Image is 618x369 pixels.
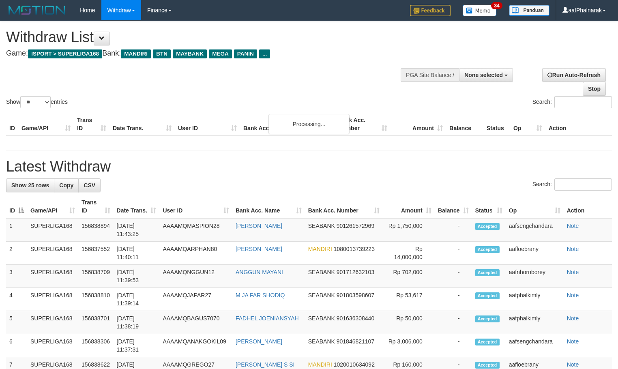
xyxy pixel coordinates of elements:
div: Processing... [268,114,350,134]
td: 156838894 [78,218,114,242]
td: SUPERLIGA168 [27,242,78,265]
td: aafsengchandara [506,218,564,242]
a: Note [567,315,579,322]
span: SEABANK [308,269,335,275]
td: 5 [6,311,27,334]
span: PANIN [234,49,257,58]
td: - [435,311,472,334]
a: Show 25 rows [6,178,54,192]
img: Button%20Memo.svg [463,5,497,16]
td: aafloebrany [506,242,564,265]
td: [DATE] 11:40:11 [114,242,160,265]
th: ID [6,113,18,136]
th: Action [564,195,612,218]
th: Op: activate to sort column ascending [506,195,564,218]
span: Show 25 rows [11,182,49,189]
a: Run Auto-Refresh [542,68,606,82]
td: - [435,218,472,242]
a: Stop [583,82,606,96]
a: M JA FAR SHODIQ [236,292,285,298]
td: SUPERLIGA168 [27,311,78,334]
td: [DATE] 11:39:53 [114,265,160,288]
span: Copy 901261572969 to clipboard [337,223,374,229]
th: Action [545,113,612,136]
span: Accepted [475,315,500,322]
span: BTN [153,49,171,58]
td: AAAAMQJAPAR27 [159,288,232,311]
a: [PERSON_NAME] S SI [236,361,294,368]
a: [PERSON_NAME] [236,223,282,229]
span: Accepted [475,292,500,299]
a: [PERSON_NAME] [236,246,282,252]
td: Rp 1,750,000 [383,218,435,242]
td: Rp 14,000,000 [383,242,435,265]
th: Balance: activate to sort column ascending [435,195,472,218]
th: User ID [175,113,240,136]
span: Copy 901803598607 to clipboard [337,292,374,298]
span: Accepted [475,339,500,345]
h4: Game: Bank: [6,49,404,58]
span: Copy [59,182,73,189]
td: 156838306 [78,334,114,357]
td: Rp 702,000 [383,265,435,288]
div: PGA Site Balance / [401,68,459,82]
th: Amount [391,113,446,136]
th: Op [510,113,545,136]
a: Note [567,361,579,368]
button: None selected [459,68,513,82]
span: Accepted [475,246,500,253]
img: Feedback.jpg [410,5,451,16]
th: Amount: activate to sort column ascending [383,195,435,218]
a: Note [567,223,579,229]
span: Accepted [475,362,500,369]
td: - [435,242,472,265]
a: [PERSON_NAME] [236,338,282,345]
span: MANDIRI [308,361,332,368]
td: [DATE] 11:43:25 [114,218,160,242]
span: 34 [491,2,502,9]
span: SEABANK [308,223,335,229]
td: 156838701 [78,311,114,334]
th: Bank Acc. Number: activate to sort column ascending [305,195,383,218]
td: 6 [6,334,27,357]
td: [DATE] 11:38:19 [114,311,160,334]
td: [DATE] 11:39:14 [114,288,160,311]
a: Note [567,246,579,252]
span: Copy 901712632103 to clipboard [337,269,374,275]
span: Copy 1020010634092 to clipboard [334,361,375,368]
span: Copy 901636308440 to clipboard [337,315,374,322]
th: User ID: activate to sort column ascending [159,195,232,218]
td: SUPERLIGA168 [27,218,78,242]
td: 2 [6,242,27,265]
span: SEABANK [308,292,335,298]
label: Search: [532,96,612,108]
span: Copy 901846821107 to clipboard [337,338,374,345]
td: 156837552 [78,242,114,265]
th: Bank Acc. Name: activate to sort column ascending [232,195,305,218]
th: Balance [446,113,483,136]
select: Showentries [20,96,51,108]
td: Rp 3,006,000 [383,334,435,357]
a: Note [567,269,579,275]
img: MOTION_logo.png [6,4,68,16]
td: - [435,288,472,311]
span: MANDIRI [308,246,332,252]
span: Accepted [475,223,500,230]
td: aafnhornborey [506,265,564,288]
td: SUPERLIGA168 [27,288,78,311]
span: MEGA [209,49,232,58]
span: ISPORT > SUPERLIGA168 [28,49,102,58]
td: aafphalkimly [506,311,564,334]
td: 156838709 [78,265,114,288]
h1: Withdraw List [6,29,404,45]
th: Date Trans.: activate to sort column ascending [114,195,160,218]
span: MANDIRI [121,49,151,58]
td: 4 [6,288,27,311]
th: Trans ID: activate to sort column ascending [78,195,114,218]
th: Status: activate to sort column ascending [472,195,506,218]
label: Show entries [6,96,68,108]
span: None selected [464,72,503,78]
a: ANGGUN MAYANI [236,269,283,275]
td: [DATE] 11:37:31 [114,334,160,357]
input: Search: [554,96,612,108]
